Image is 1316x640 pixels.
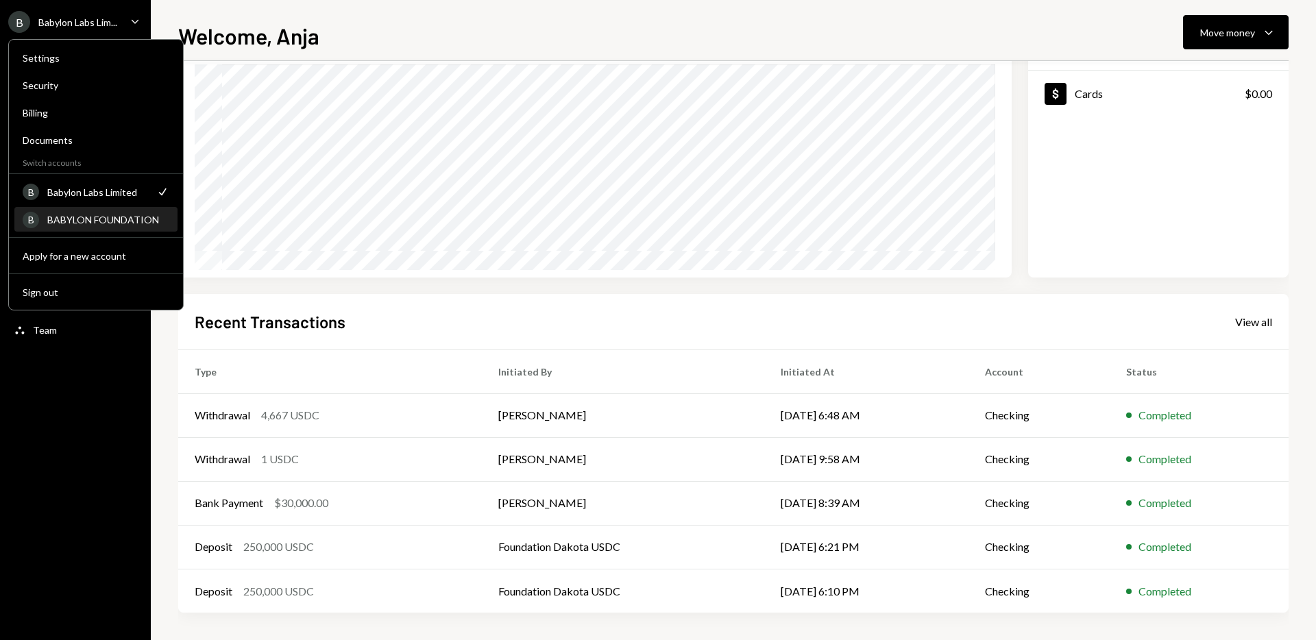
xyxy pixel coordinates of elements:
[23,134,169,146] div: Documents
[968,349,1110,393] th: Account
[47,214,169,225] div: BABYLON FOUNDATION
[38,16,117,28] div: Babylon Labs Lim...
[14,244,178,269] button: Apply for a new account
[764,525,969,569] td: [DATE] 6:21 PM
[968,525,1110,569] td: Checking
[764,393,969,437] td: [DATE] 6:48 AM
[14,127,178,152] a: Documents
[1138,539,1191,555] div: Completed
[178,22,319,49] h1: Welcome, Anja
[14,73,178,97] a: Security
[243,539,314,555] div: 250,000 USDC
[482,525,764,569] td: Foundation Dakota USDC
[1235,315,1272,329] div: View all
[23,107,169,119] div: Billing
[1075,87,1103,100] div: Cards
[261,407,319,423] div: 4,667 USDC
[23,250,169,262] div: Apply for a new account
[1200,25,1255,40] div: Move money
[1235,314,1272,329] a: View all
[14,207,178,232] a: BBABYLON FOUNDATION
[1138,407,1191,423] div: Completed
[178,349,482,393] th: Type
[482,569,764,613] td: Foundation Dakota USDC
[9,155,183,168] div: Switch accounts
[8,317,143,342] a: Team
[47,186,147,198] div: Babylon Labs Limited
[274,495,328,511] div: $30,000.00
[195,583,232,600] div: Deposit
[1245,86,1272,102] div: $0.00
[195,495,263,511] div: Bank Payment
[968,437,1110,481] td: Checking
[764,349,969,393] th: Initiated At
[14,280,178,305] button: Sign out
[764,437,969,481] td: [DATE] 9:58 AM
[1138,451,1191,467] div: Completed
[23,286,169,298] div: Sign out
[23,184,39,200] div: B
[764,481,969,525] td: [DATE] 8:39 AM
[14,45,178,70] a: Settings
[8,11,30,33] div: B
[968,481,1110,525] td: Checking
[243,583,314,600] div: 250,000 USDC
[195,451,250,467] div: Withdrawal
[23,52,169,64] div: Settings
[764,569,969,613] td: [DATE] 6:10 PM
[261,451,299,467] div: 1 USDC
[195,407,250,423] div: Withdrawal
[195,539,232,555] div: Deposit
[1138,495,1191,511] div: Completed
[482,481,764,525] td: [PERSON_NAME]
[195,310,345,333] h2: Recent Transactions
[14,100,178,125] a: Billing
[1183,15,1289,49] button: Move money
[1138,583,1191,600] div: Completed
[482,349,764,393] th: Initiated By
[33,324,57,336] div: Team
[482,393,764,437] td: [PERSON_NAME]
[482,437,764,481] td: [PERSON_NAME]
[1028,71,1289,116] a: Cards$0.00
[23,79,169,91] div: Security
[968,569,1110,613] td: Checking
[1110,349,1289,393] th: Status
[23,212,39,228] div: B
[968,393,1110,437] td: Checking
